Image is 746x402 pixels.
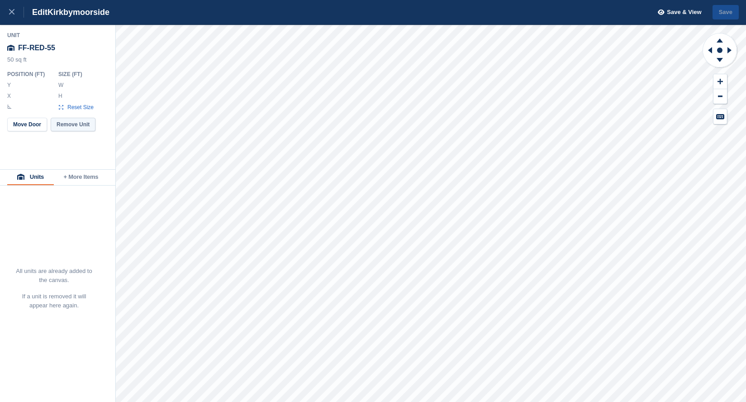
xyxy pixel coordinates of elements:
div: Unit [7,32,109,39]
p: If a unit is removed it will appear here again. [15,292,93,310]
button: Keyboard Shortcuts [713,109,727,124]
div: 50 sq ft [7,56,109,68]
div: Size ( FT ) [58,71,98,78]
label: X [7,92,12,100]
label: Y [7,81,12,89]
button: Units [7,170,54,185]
label: W [58,81,63,89]
button: Move Door [7,118,47,131]
span: Save & View [667,8,701,17]
button: Zoom In [713,74,727,89]
button: + More Items [54,170,108,185]
label: H [58,92,63,100]
div: FF-RED-55 [7,40,109,56]
img: angle-icn.0ed2eb85.svg [8,105,11,109]
button: Save & View [653,5,702,20]
div: Position ( FT ) [7,71,51,78]
button: Zoom Out [713,89,727,104]
p: All units are already added to the canvas. [15,267,93,285]
div: Edit Kirkbymoorside [24,7,109,18]
button: Save [713,5,739,20]
button: Remove Unit [51,118,95,131]
span: Reset Size [67,103,94,111]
